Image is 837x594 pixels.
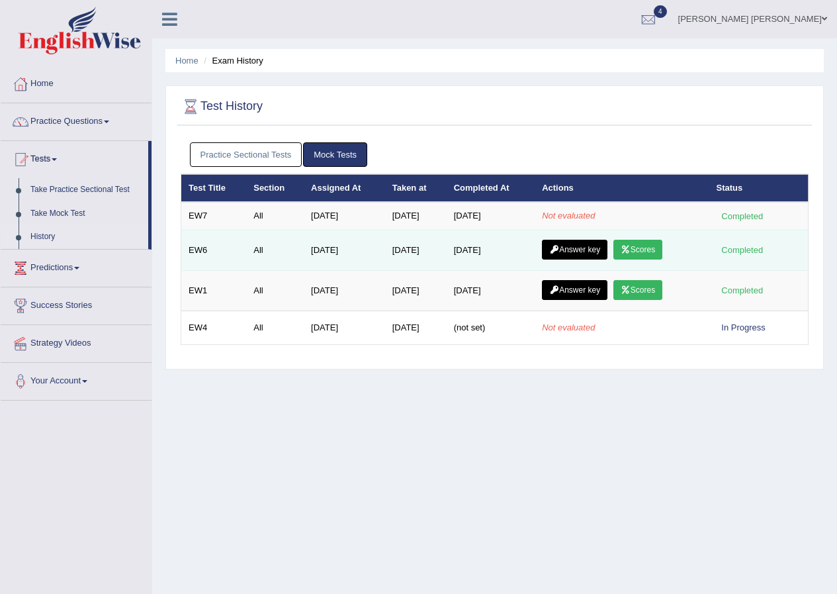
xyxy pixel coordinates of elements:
[181,270,247,311] td: EW1
[654,5,667,18] span: 4
[175,56,198,66] a: Home
[1,250,152,283] a: Predictions
[246,311,304,344] td: All
[542,280,607,300] a: Answer key
[181,174,247,202] th: Test Title
[542,211,595,221] em: Not evaluated
[385,230,447,270] td: [DATE]
[454,322,486,332] span: (not set)
[613,240,662,260] a: Scores
[717,321,771,334] div: In Progress
[1,141,148,174] a: Tests
[1,66,152,99] a: Home
[1,287,152,321] a: Success Stories
[304,270,385,311] td: [DATE]
[246,270,304,311] td: All
[303,142,367,167] a: Mock Tests
[447,174,535,202] th: Completed At
[24,225,148,249] a: History
[181,230,247,270] td: EW6
[304,311,385,344] td: [DATE]
[24,178,148,202] a: Take Practice Sectional Test
[200,54,263,67] li: Exam History
[1,103,152,136] a: Practice Questions
[613,280,662,300] a: Scores
[304,230,385,270] td: [DATE]
[535,174,709,202] th: Actions
[385,311,447,344] td: [DATE]
[385,174,447,202] th: Taken at
[181,97,263,117] h2: Test History
[542,322,595,332] em: Not evaluated
[385,202,447,230] td: [DATE]
[1,363,152,396] a: Your Account
[246,174,304,202] th: Section
[304,202,385,230] td: [DATE]
[246,230,304,270] td: All
[385,270,447,311] td: [DATE]
[181,311,247,344] td: EW4
[246,202,304,230] td: All
[709,174,809,202] th: Status
[24,202,148,226] a: Take Mock Test
[717,209,768,223] div: Completed
[717,283,768,297] div: Completed
[447,270,535,311] td: [DATE]
[1,325,152,358] a: Strategy Videos
[181,202,247,230] td: EW7
[447,202,535,230] td: [DATE]
[190,142,302,167] a: Practice Sectional Tests
[717,243,768,257] div: Completed
[542,240,607,260] a: Answer key
[304,174,385,202] th: Assigned At
[447,230,535,270] td: [DATE]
